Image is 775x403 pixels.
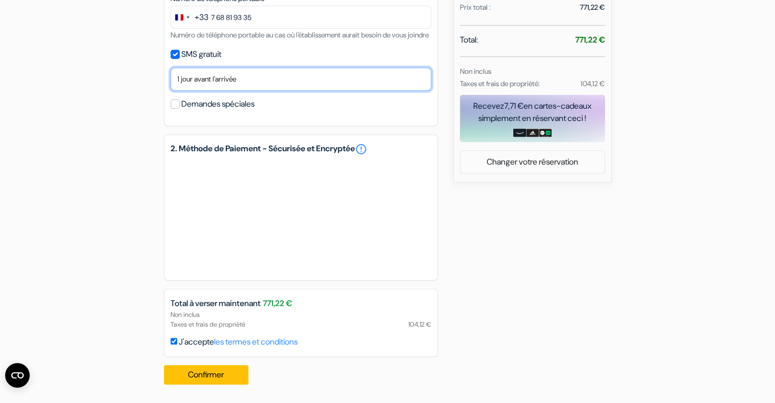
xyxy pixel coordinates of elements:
label: Demandes spéciales [181,97,255,111]
label: SMS gratuit [181,47,221,62]
img: adidas-card.png [526,129,539,137]
button: Change country, selected France (+33) [171,6,208,28]
div: Prix total : [460,2,491,13]
button: Ouvrir le widget CMP [5,363,30,388]
span: Total: [460,34,478,46]
span: 104,12 € [408,319,431,329]
small: Taxes et frais de propriété: [460,79,540,88]
div: 771,22 € [580,2,605,13]
div: Non inclus Taxes et frais de propriété [164,310,437,329]
a: Changer votre réservation [460,152,604,172]
a: error_outline [355,143,367,155]
img: amazon-card-no-text.png [513,129,526,137]
strong: 771,22 € [575,34,605,45]
label: J'accepte [179,336,298,348]
div: +33 [195,11,208,24]
button: Confirmer [164,365,249,385]
a: les termes et conditions [214,336,298,347]
input: 6 12 34 56 78 [171,6,431,29]
h5: 2. Méthode de Paiement - Sécurisée et Encryptée [171,143,431,155]
img: uber-uber-eats-card.png [539,129,552,137]
iframe: Cadre de saisie sécurisé pour le paiement [169,157,433,274]
span: 771,22 € [263,297,292,310]
small: Numéro de téléphone portable au cas où l'établissement aurait besoin de vous joindre [171,30,429,39]
span: Total à verser maintenant [171,297,261,310]
span: 7,71 € [504,100,523,111]
small: 104,12 € [580,79,604,88]
small: Non inclus [460,67,491,76]
div: Recevez en cartes-cadeaux simplement en réservant ceci ! [460,100,605,125]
